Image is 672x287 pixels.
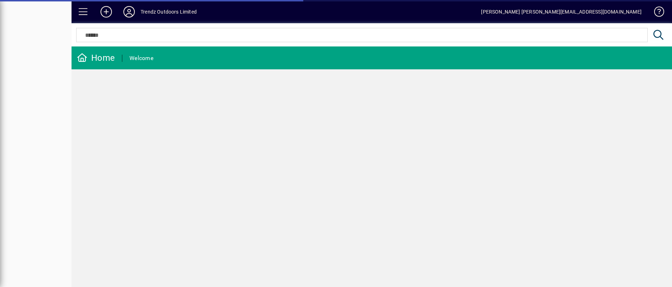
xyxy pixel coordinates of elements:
[481,6,642,18] div: [PERSON_NAME] [PERSON_NAME][EMAIL_ADDRESS][DOMAIN_NAME]
[141,6,197,18] div: Trendz Outdoors Limited
[649,1,663,25] a: Knowledge Base
[118,5,141,18] button: Profile
[77,52,115,64] div: Home
[129,53,153,64] div: Welcome
[95,5,118,18] button: Add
